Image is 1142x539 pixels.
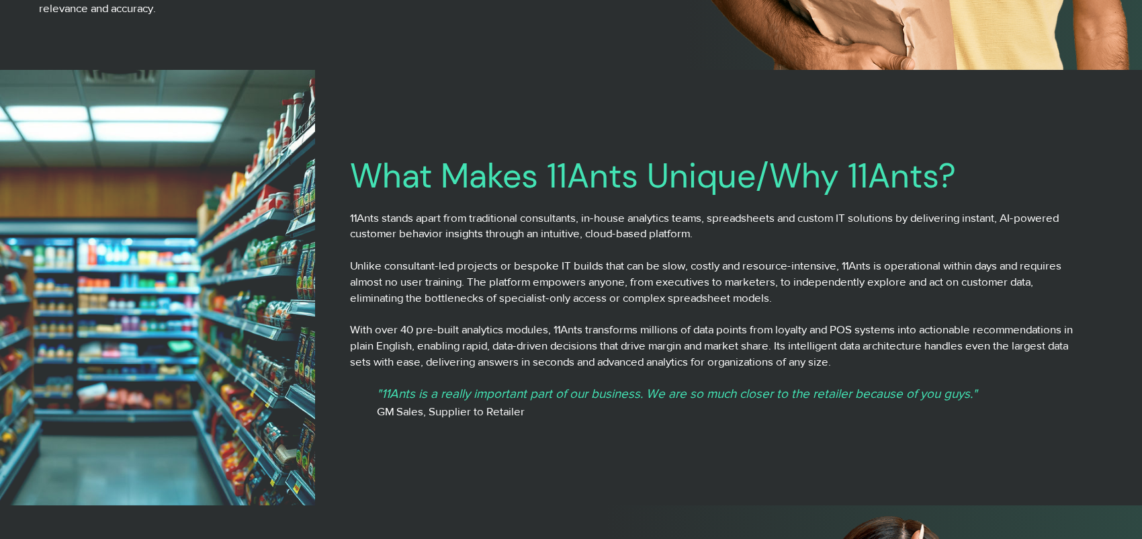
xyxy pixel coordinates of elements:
p: 11Ants stands apart from traditional consultants, in-house analytics teams, spreadsheets and cust... [350,210,1088,242]
p: GM Sales, Supplier to Retailer [377,403,1088,419]
p: With over 40 pre-built analytics modules, 11Ants transforms millions of data points from loyalty ... [350,321,1088,369]
span: What Makes 11Ants Unique/Why 11Ants? [350,154,956,198]
p: Unlike consultant-led projects or bespoke IT builds that can be slow, costly and resource-intensi... [350,257,1088,305]
span: "11Ants is a really important part of our business. We are so much closer to the retailer because... [377,386,977,401]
